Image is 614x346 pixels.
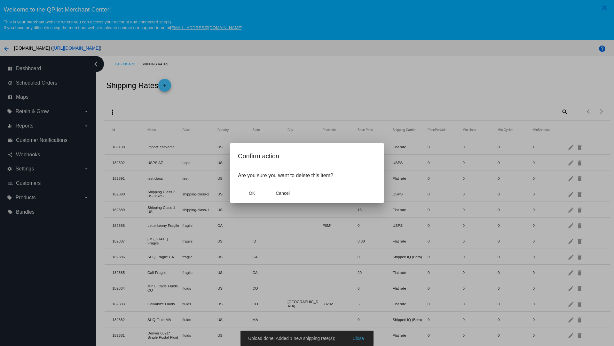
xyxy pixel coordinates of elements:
button: Close dialog [269,187,297,199]
span: OK [249,191,255,196]
button: Close dialog [238,187,266,199]
h2: Confirm action [238,151,376,161]
p: Are you sure you want to delete this item? [238,173,376,178]
span: Cancel [276,191,290,196]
